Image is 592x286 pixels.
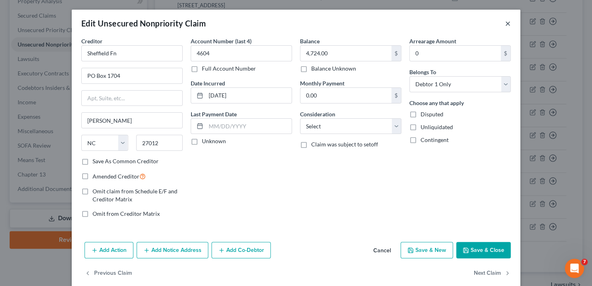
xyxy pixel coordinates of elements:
[311,141,378,148] span: Claim was subject to setoff
[300,46,391,61] input: 0.00
[136,135,183,151] input: Enter zip...
[300,110,335,118] label: Consideration
[82,91,182,106] input: Apt, Suite, etc...
[505,18,511,28] button: ×
[300,37,320,45] label: Balance
[421,136,449,143] span: Contingent
[391,88,401,103] div: $
[82,68,182,83] input: Enter address...
[93,210,160,217] span: Omit from Creditor Matrix
[81,18,206,29] div: Edit Unsecured Nonpriority Claim
[206,88,292,103] input: MM/DD/YYYY
[409,37,456,45] label: Arrearage Amount
[206,119,292,134] input: MM/DD/YYYY
[410,46,501,61] input: 0.00
[191,110,237,118] label: Last Payment Date
[409,99,464,107] label: Choose any that apply
[191,37,252,45] label: Account Number (last 4)
[137,242,208,259] button: Add Notice Address
[474,265,511,282] button: Next Claim
[311,65,356,73] label: Balance Unknown
[81,45,183,61] input: Search creditor by name...
[202,65,256,73] label: Full Account Number
[202,137,226,145] label: Unknown
[93,188,177,203] span: Omit claim from Schedule E/F and Creditor Matrix
[85,242,133,259] button: Add Action
[191,45,292,61] input: XXXX
[409,69,436,75] span: Belongs To
[456,242,511,259] button: Save & Close
[565,259,584,278] iframe: Intercom live chat
[211,242,271,259] button: Add Co-Debtor
[421,124,453,130] span: Unliquidated
[501,46,510,61] div: $
[391,46,401,61] div: $
[93,173,139,180] span: Amended Creditor
[421,111,443,118] span: Disputed
[300,88,391,103] input: 0.00
[401,242,453,259] button: Save & New
[81,38,103,45] span: Creditor
[93,157,159,165] label: Save As Common Creditor
[82,113,182,128] input: Enter city...
[191,79,225,87] label: Date Incurred
[581,259,588,265] span: 7
[367,243,397,259] button: Cancel
[85,265,132,282] button: Previous Claim
[300,79,344,87] label: Monthly Payment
